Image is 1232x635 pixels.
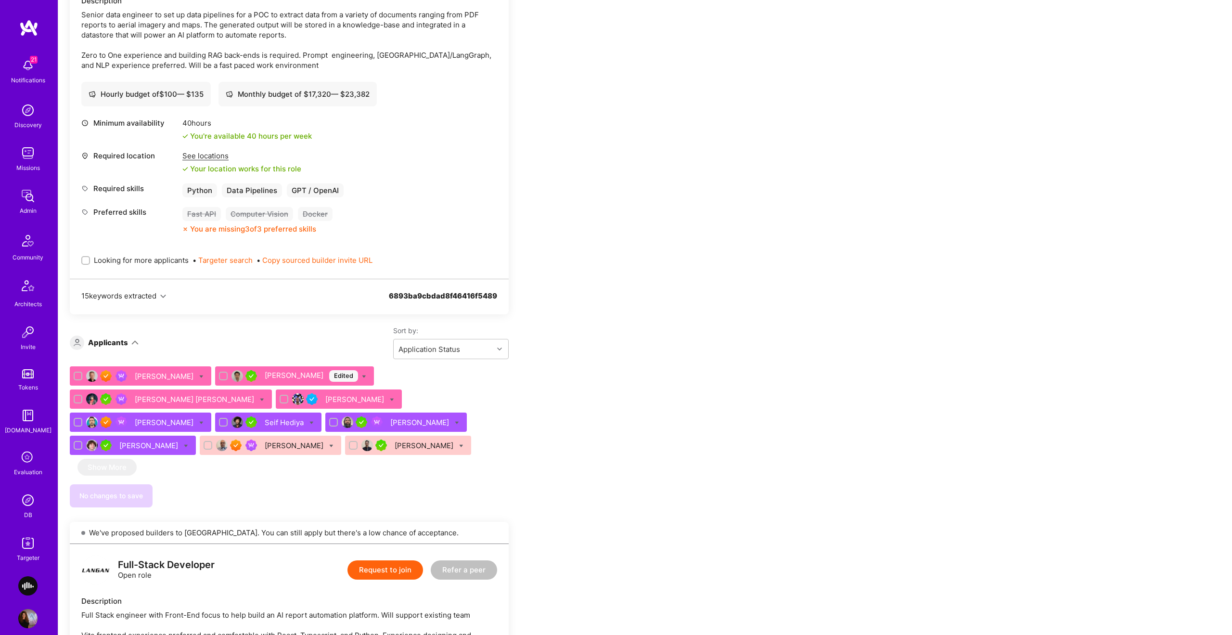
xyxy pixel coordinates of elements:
img: A.Teamer in Residence [100,393,112,405]
img: User Avatar [292,393,304,405]
div: Admin [20,206,37,216]
span: • [257,255,372,265]
div: Applicants [88,337,128,348]
img: Been on Mission [115,370,127,382]
div: Fast API [182,207,221,221]
label: Sort by: [393,326,509,335]
div: GPT / OpenAI [287,183,344,197]
div: Evaluation [14,467,42,477]
div: Required location [81,151,178,161]
div: [PERSON_NAME] [265,441,325,451]
div: See locations [182,151,301,161]
div: Invite [21,342,36,352]
i: icon SelectionTeam [19,449,37,467]
a: AI Trader: AI Trading Platform [16,576,40,596]
img: Community [16,229,39,252]
img: discovery [18,101,38,120]
div: Your location works for this role [182,164,301,174]
img: logo [81,556,110,584]
i: icon Check [182,133,188,139]
div: Preferred skills [81,207,178,217]
img: tokens [22,369,34,378]
img: Been on Mission [115,416,127,428]
img: admin teamwork [18,186,38,206]
img: Vetted A.Teamer [306,393,318,405]
img: bell [18,56,38,75]
button: 15keywords extracted [81,291,166,301]
div: [PERSON_NAME] [265,370,358,382]
div: Open role [118,560,215,580]
div: Application Status [398,344,460,354]
i: Bulk Status Update [184,444,188,448]
a: User Avatar [16,609,40,628]
i: icon Tag [81,185,89,192]
img: Been on Mission [371,416,383,428]
img: User Avatar [216,440,228,451]
div: Notifications [11,75,45,85]
i: icon ArrowDown [131,339,139,346]
div: You are missing 3 of 3 preferred skills [190,224,316,234]
img: User Avatar [231,416,243,428]
div: Architects [14,299,42,309]
i: Bulk Status Update [459,444,463,448]
i: Bulk Status Update [390,398,394,402]
i: icon Check [182,166,188,172]
img: User Avatar [86,416,98,428]
img: A.Teamer in Residence [375,440,387,451]
button: Request to join [347,560,423,580]
i: icon Tag [81,208,89,216]
img: teamwork [18,143,38,163]
img: AI Trader: AI Trading Platform [18,576,38,596]
div: Minimum availability [81,118,178,128]
i: Bulk Status Update [199,375,204,379]
i: icon Cash [89,91,96,98]
div: [PERSON_NAME] [135,417,195,428]
i: icon Chevron [160,294,166,299]
i: Bulk Status Update [455,421,459,425]
div: Seif Hediya [265,417,306,428]
div: Full-Stack Developer [118,560,215,570]
i: icon Chevron [497,347,502,351]
div: Senior data engineer to set up data pipelines for a POC to extract data from a variety of documen... [81,10,497,70]
img: Exceptional A.Teamer [100,370,112,382]
div: Hourly budget of $ 100 — $ 135 [89,89,204,99]
img: guide book [18,406,38,425]
img: Invite [18,323,38,342]
img: Architects [16,276,39,299]
div: Docker [298,207,333,221]
div: [PERSON_NAME] [119,441,180,451]
div: We've proposed builders to [GEOGRAPHIC_DATA]. You can still apply but there's a low chance of acc... [70,522,509,544]
i: Bulk Status Update [329,444,334,448]
i: Bulk Status Update [309,421,314,425]
img: Exceptional A.Teamer [230,440,242,451]
img: User Avatar [361,440,373,451]
div: [PERSON_NAME] [PERSON_NAME] [135,394,256,404]
button: Show More [77,459,137,476]
div: [PERSON_NAME] [390,417,451,428]
img: A.Teamer in Residence [245,370,257,382]
div: Required skills [81,183,178,194]
img: A.Teamer in Residence [356,416,367,428]
div: You're available 40 hours per week [182,131,312,141]
i: Bulk Status Update [260,398,264,402]
div: 6893ba9cbdad8f46416f5489 [389,291,497,312]
img: logo [19,19,38,37]
div: [DOMAIN_NAME] [5,425,51,435]
div: DB [24,510,32,520]
span: • [192,255,253,265]
div: 40 hours [182,118,312,128]
img: Been on Mission [245,440,257,451]
i: icon Cash [226,91,233,98]
img: Exceptional A.Teamer [100,416,112,428]
i: icon Applicant [74,339,81,346]
img: User Avatar [86,370,98,382]
div: [PERSON_NAME] [325,394,386,404]
img: Skill Targeter [18,533,38,553]
img: A.Teamer in Residence [100,440,112,451]
i: Bulk Status Update [362,375,366,379]
div: Computer Vision [226,207,293,221]
div: Description [81,596,497,606]
img: User Avatar [86,393,98,405]
span: 21 [30,56,38,64]
img: Admin Search [18,491,38,510]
